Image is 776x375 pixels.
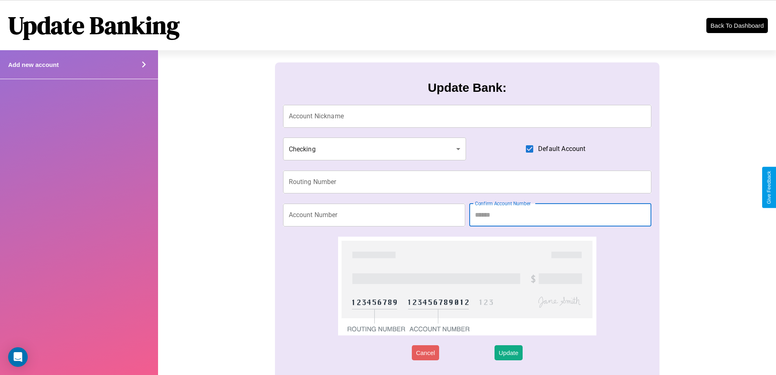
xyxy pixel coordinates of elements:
[428,81,506,95] h3: Update Bank:
[538,144,585,154] span: Default Account
[338,237,596,335] img: check
[8,61,59,68] h4: Add new account
[412,345,439,360] button: Cancel
[475,200,531,207] label: Confirm Account Number
[495,345,522,360] button: Update
[8,347,28,367] div: Open Intercom Messenger
[766,171,772,204] div: Give Feedback
[8,9,180,42] h1: Update Banking
[283,138,466,160] div: Checking
[706,18,768,33] button: Back To Dashboard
